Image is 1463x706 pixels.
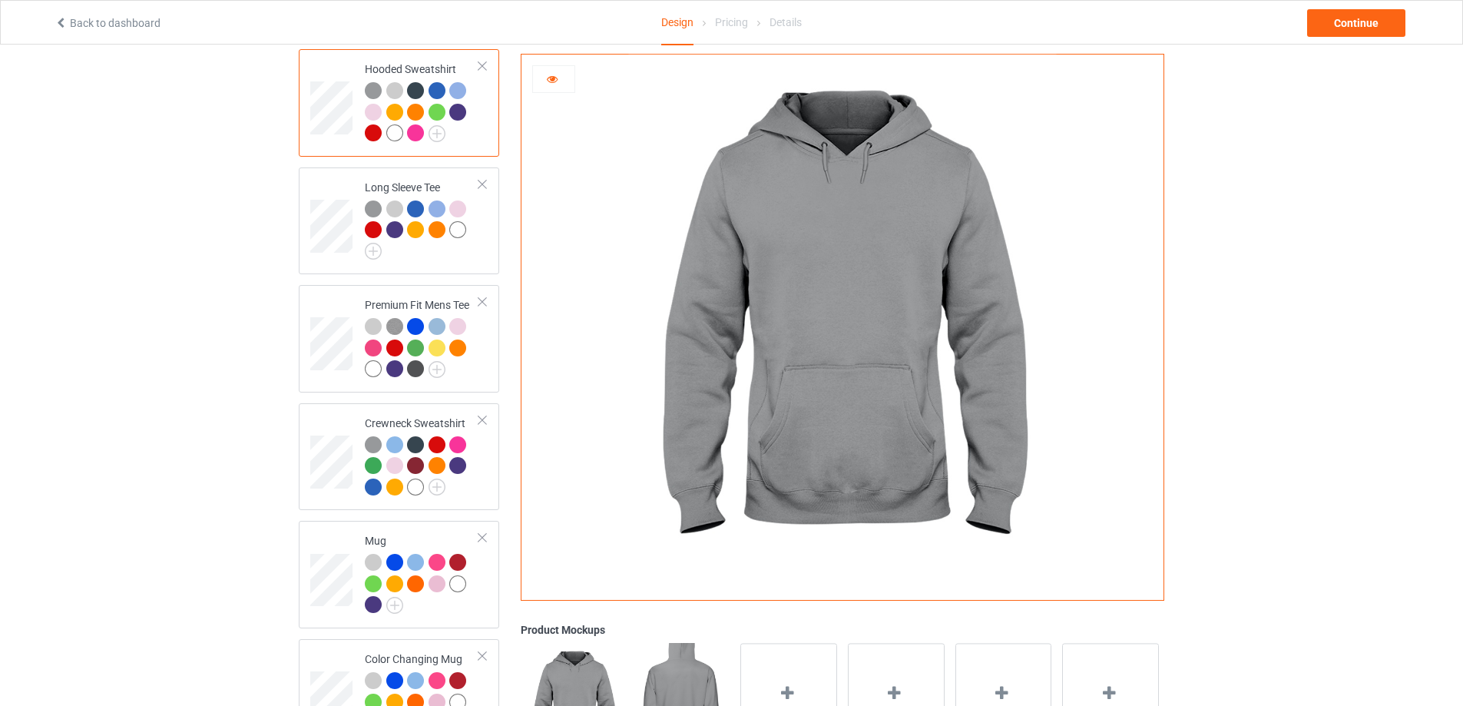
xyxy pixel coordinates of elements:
div: Premium Fit Mens Tee [299,285,499,393]
img: svg+xml;base64,PD94bWwgdmVyc2lvbj0iMS4wIiBlbmNvZGluZz0iVVRGLTgiPz4KPHN2ZyB3aWR0aD0iMjJweCIgaGVpZ2... [429,361,445,378]
div: Long Sleeve Tee [365,180,479,254]
div: Continue [1307,9,1405,37]
div: Mug [299,521,499,628]
div: Pricing [715,1,748,44]
img: svg+xml;base64,PD94bWwgdmVyc2lvbj0iMS4wIiBlbmNvZGluZz0iVVRGLTgiPz4KPHN2ZyB3aWR0aD0iMjJweCIgaGVpZ2... [429,479,445,496]
div: Crewneck Sweatshirt [299,403,499,511]
div: Hooded Sweatshirt [299,49,499,157]
div: Details [770,1,802,44]
img: svg+xml;base64,PD94bWwgdmVyc2lvbj0iMS4wIiBlbmNvZGluZz0iVVRGLTgiPz4KPHN2ZyB3aWR0aD0iMjJweCIgaGVpZ2... [386,597,403,614]
img: svg+xml;base64,PD94bWwgdmVyc2lvbj0iMS4wIiBlbmNvZGluZz0iVVRGLTgiPz4KPHN2ZyB3aWR0aD0iMjJweCIgaGVpZ2... [365,243,382,260]
img: svg+xml;base64,PD94bWwgdmVyc2lvbj0iMS4wIiBlbmNvZGluZz0iVVRGLTgiPz4KPHN2ZyB3aWR0aD0iMjJweCIgaGVpZ2... [429,125,445,142]
div: Mug [365,533,479,612]
div: Design [661,1,693,45]
div: Long Sleeve Tee [299,167,499,274]
div: Crewneck Sweatshirt [365,416,479,495]
div: Product Mockups [521,622,1164,638]
div: Hooded Sweatshirt [365,61,479,141]
div: Premium Fit Mens Tee [365,297,479,376]
a: Back to dashboard [55,17,161,29]
img: heather_texture.png [386,318,403,335]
